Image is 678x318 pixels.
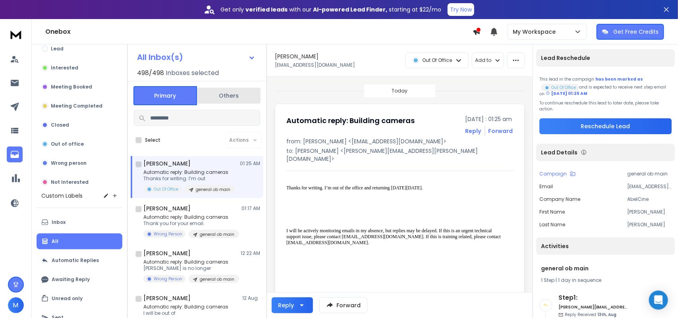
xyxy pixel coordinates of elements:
span: 498 / 498 [137,68,164,78]
p: Unread only [52,295,83,302]
button: Inbox [37,214,122,230]
p: [DATE] : 01:25 am [466,115,513,123]
h1: All Inbox(s) [137,53,183,61]
h3: Custom Labels [41,192,83,200]
div: | [541,277,670,283]
div: This lead in the campaign and is expected to receive next step email on [539,76,672,97]
p: general ob main [627,171,672,177]
p: Last Name [539,222,565,228]
h1: [PERSON_NAME] [143,249,191,257]
p: general ob main [200,276,234,282]
h1: Automatic reply: Building cameras [286,115,415,126]
button: Wrong person [37,155,122,171]
p: Out Of Office [154,186,178,192]
p: Reply Received [565,312,617,318]
p: [PERSON_NAME] [627,222,672,228]
button: Reply [272,297,313,313]
p: Wrong Person [154,276,182,282]
p: My Workspace [513,28,559,36]
span: 1 day in sequence [558,277,602,283]
p: Try Now [450,6,472,13]
span: 1 Step [541,277,554,283]
p: 12 Aug [242,295,260,301]
button: Reply [466,127,481,135]
h1: general ob main [541,264,670,272]
div: Forward [489,127,513,135]
button: All [37,233,122,249]
p: Out Of Office [423,57,452,64]
p: Awaiting Reply [52,276,90,283]
p: to: [PERSON_NAME] <[PERSON_NAME][EMAIL_ADDRESS][PERSON_NAME][DOMAIN_NAME]> [286,147,513,163]
button: Reschedule Lead [539,118,672,134]
p: 01:25 AM [240,160,260,167]
p: Wrong person [51,160,87,166]
div: Activities [536,237,675,255]
p: Automatic reply: Building cameras [143,169,235,175]
button: Try Now [448,3,474,16]
p: Automatic reply: Building cameras [143,259,239,265]
p: Email [539,183,553,190]
p: 12:22 AM [241,250,260,256]
button: Lead [37,41,122,57]
button: Unread only [37,291,122,306]
h6: [PERSON_NAME][EMAIL_ADDRESS][PERSON_NAME][DOMAIN_NAME] [558,304,628,310]
p: Out of office [51,141,84,147]
p: Get Free Credits [613,28,659,36]
strong: AI-powered Lead Finder, [313,6,387,13]
h1: Onebox [45,27,473,37]
p: [EMAIL_ADDRESS][DOMAIN_NAME] [627,183,672,190]
h1: [PERSON_NAME] [143,294,191,302]
button: Awaiting Reply [37,272,122,287]
p: Thanks for writing. I’m out of the office and returning [DATE][DATE]. [286,179,507,191]
button: Get Free Credits [597,24,664,40]
p: Not Interested [51,179,89,185]
div: [DATE] 01:25 AM [546,91,587,96]
p: Meeting Completed [51,103,102,109]
p: All [52,238,58,245]
span: has been marked as [595,76,643,82]
button: Meeting Completed [37,98,122,114]
img: logo [8,27,24,42]
div: Open Intercom Messenger [649,291,668,310]
p: Automatic Replies [52,257,99,264]
p: First Name [539,209,565,215]
p: Lead Details [541,148,578,156]
p: I will be out of [143,310,235,316]
button: Automatic Replies [37,252,122,268]
p: Get only with our starting at $22/mo [220,6,441,13]
button: Interested [37,60,122,76]
h1: [PERSON_NAME] [143,204,191,212]
h3: Inboxes selected [166,68,219,78]
button: Out of office [37,136,122,152]
p: Lead [51,46,64,52]
p: Closed [51,122,69,128]
h1: [PERSON_NAME] [275,52,319,60]
button: Not Interested [37,174,122,190]
p: Thank you for your email. [143,220,239,227]
p: [EMAIL_ADDRESS][DOMAIN_NAME] [275,62,355,68]
p: Inbox [52,219,66,225]
span: 13th, Aug [598,312,617,318]
p: Campaign [539,171,567,177]
label: Select [145,137,160,143]
button: Primary [133,86,197,105]
p: Thanks for writing. I’m out [143,175,235,182]
p: from: [PERSON_NAME] <[EMAIL_ADDRESS][DOMAIN_NAME]> [286,137,513,145]
button: Closed [37,117,122,133]
button: Others [197,87,261,104]
div: Reply [278,301,294,309]
button: M [8,297,24,313]
p: general ob main [200,231,234,237]
button: Campaign [539,171,576,177]
button: All Inbox(s) [131,49,262,65]
p: Meeting Booked [51,84,92,90]
p: I will be actively monitoring emails in my absence, but replies may be delayed. If this is an urg... [286,228,507,246]
p: AbelCine [627,196,672,202]
p: Wrong Person [154,231,182,237]
p: Automatic reply: Building cameras [143,214,239,220]
h6: Step 1 : [558,293,628,303]
p: Interested [51,65,78,71]
p: Company Name [539,196,580,202]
